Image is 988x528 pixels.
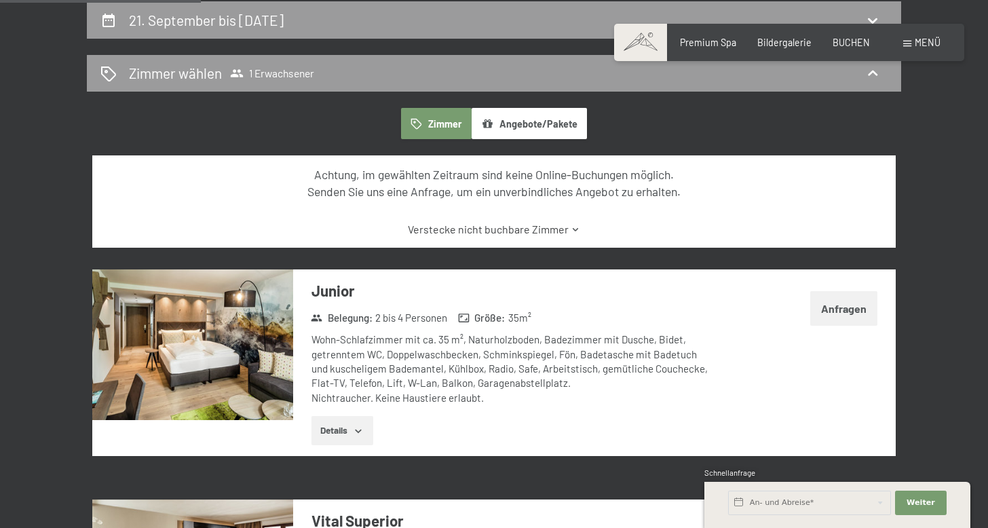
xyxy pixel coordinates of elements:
[833,37,870,48] a: BUCHEN
[680,37,736,48] a: Premium Spa
[230,67,314,80] span: 1 Erwachsener
[810,291,877,326] button: Anfragen
[117,222,872,237] a: Verstecke nicht buchbare Zimmer
[311,333,715,404] div: Wohn-Schlafzimmer mit ca. 35 m², Naturholzboden, Badezimmer mit Dusche, Bidet, getrenntem WC, Dop...
[92,269,293,420] img: mss_renderimg.php
[311,280,715,301] h3: Junior
[401,108,472,139] button: Zimmer
[311,311,373,325] strong: Belegung :
[458,311,506,325] strong: Größe :
[129,12,284,29] h2: 21. September bis [DATE]
[311,416,373,446] button: Details
[117,166,872,200] div: Achtung, im gewählten Zeitraum sind keine Online-Buchungen möglich. Senden Sie uns eine Anfrage, ...
[375,311,447,325] span: 2 bis 4 Personen
[508,311,531,325] span: 35 m²
[472,108,587,139] button: Angebote/Pakete
[704,468,755,477] span: Schnellanfrage
[915,37,940,48] span: Menü
[129,63,222,83] h2: Zimmer wählen
[895,491,947,515] button: Weiter
[907,497,935,508] span: Weiter
[757,37,812,48] a: Bildergalerie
